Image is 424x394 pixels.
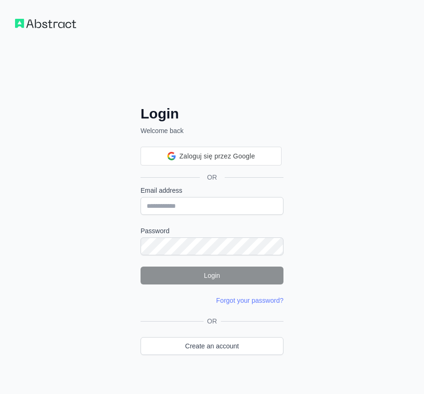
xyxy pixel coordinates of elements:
[141,147,282,165] div: Zaloguj się przez Google
[141,226,283,236] label: Password
[180,151,255,161] span: Zaloguj się przez Google
[204,316,221,326] span: OR
[200,173,225,182] span: OR
[141,337,283,355] a: Create an account
[15,19,76,28] img: Workflow
[216,297,283,304] a: Forgot your password?
[141,126,283,135] p: Welcome back
[141,267,283,284] button: Login
[141,186,283,195] label: Email address
[141,105,283,122] h2: Login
